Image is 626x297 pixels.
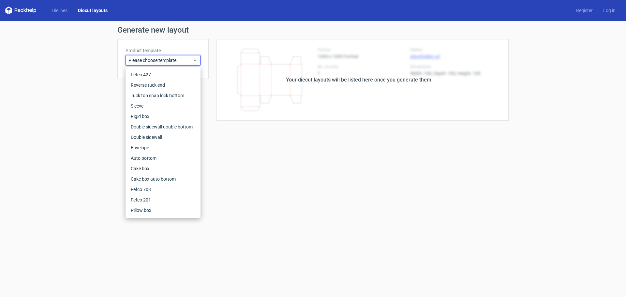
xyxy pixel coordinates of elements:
div: Auto bottom [128,153,198,163]
div: Double sidewall [128,132,198,142]
div: Fefco 703 [128,184,198,195]
div: Double sidewall double bottom [128,122,198,132]
div: Cake box auto bottom [128,174,198,184]
h1: Generate new layout [117,26,509,34]
div: Fefco 427 [128,69,198,80]
div: Fefco 201 [128,195,198,205]
div: Pillow box [128,205,198,215]
div: Sleeve [128,101,198,111]
div: Tuck top snap lock bottom [128,90,198,101]
label: Product template [126,47,201,54]
div: Cake box [128,163,198,174]
a: Dielines [47,7,73,14]
div: Your diecut layouts will be listed here once you generate them [286,76,431,84]
div: Reverse tuck end [128,80,198,90]
a: Log in [598,7,621,14]
div: Envelope [128,142,198,153]
a: Diecut layouts [73,7,113,14]
span: Please choose template [128,57,193,64]
a: Register [571,7,598,14]
div: Rigid box [128,111,198,122]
